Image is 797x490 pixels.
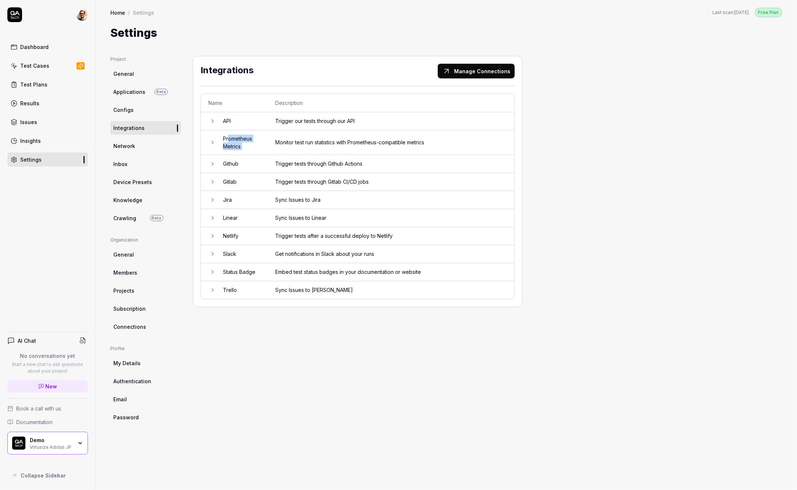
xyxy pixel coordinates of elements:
a: Configs [110,103,181,117]
a: Email [110,392,181,406]
button: Free Plan [755,7,782,17]
td: Trigger tests through Gitlab CI/CD jobs [268,173,514,191]
div: Results [20,99,39,107]
a: Results [7,96,88,110]
button: Collapse Sidebar [7,468,88,483]
span: Email [113,395,127,403]
th: Description [268,94,514,112]
div: Profile [110,345,181,352]
div: Dashboard [20,43,49,51]
a: Network [110,139,181,153]
td: Get notifications in Slack about your runs [268,245,514,263]
td: Linear [216,209,268,227]
span: Collapse Sidebar [21,472,66,479]
a: Projects [110,284,181,297]
span: Subscription [113,305,146,313]
span: Integrations [113,124,145,132]
div: Demo [30,437,72,444]
button: Last scan:[DATE] [713,9,749,16]
span: Beta [155,89,168,95]
a: Connections [110,320,181,334]
td: API [216,112,268,130]
h4: AI Chat [18,337,36,345]
a: Insights [7,134,88,148]
a: Subscription [110,302,181,315]
div: Free Plan [755,8,782,17]
span: Connections [113,323,146,331]
a: Password [110,410,181,424]
th: Name [201,94,268,112]
a: CrawlingBeta [110,211,181,225]
span: Inbox [113,160,127,168]
a: Settings [7,152,88,167]
a: Members [110,266,181,279]
a: General [110,248,181,261]
span: Projects [113,287,134,295]
span: Beta [150,215,163,221]
a: Authentication [110,374,181,388]
h1: Settings [110,25,157,41]
span: Device Presets [113,178,152,186]
td: Status Badge [216,263,268,281]
button: Demo LogoDemoVirtusize Adidas JP [7,432,88,455]
h2: Integrations [201,64,435,78]
td: Monitor test run statistics with Prometheus-compatible metrics [268,130,514,155]
a: Documentation [7,418,88,426]
td: Jira [216,191,268,209]
td: Trigger tests after a successful deploy to Netlify [268,227,514,245]
a: Dashboard [7,40,88,54]
a: Book a call with us [7,405,88,412]
td: Embed test status badges in your documentation or website [268,263,514,281]
div: Settings [133,9,154,16]
a: Issues [7,115,88,129]
a: Test Cases [7,59,88,73]
span: Network [113,142,135,150]
span: Crawling [113,214,136,222]
div: Test Cases [20,62,49,70]
a: New [7,380,88,392]
p: No conversations yet [7,352,88,360]
td: Sync Issues to Jira [268,191,514,209]
div: Organization [110,237,181,243]
a: General [110,67,181,81]
td: Netlify [216,227,268,245]
span: New [46,383,57,390]
td: Sync Issues to Linear [268,209,514,227]
img: Demo Logo [12,437,25,450]
button: Manage Connections [438,64,515,78]
a: Home [110,9,125,16]
div: Project [110,56,181,63]
td: Gitlab [216,173,268,191]
a: Inbox [110,157,181,171]
td: Trigger tests through Github Actions [268,155,514,173]
span: My Details [113,359,141,367]
span: Knowledge [113,196,142,204]
span: Configs [113,106,134,114]
span: Last scan: [713,9,749,16]
td: Prometheus Metrics [216,130,268,155]
p: Start a new chat to ask questions about your project [7,361,88,374]
div: Settings [20,156,42,163]
span: Members [113,269,137,276]
span: Authentication [113,377,151,385]
a: ApplicationsBeta [110,85,181,99]
span: Documentation [16,418,53,426]
a: Test Plans [7,77,88,92]
img: 704fe57e-bae9-4a0d-8bcb-c4203d9f0bb2.jpeg [76,9,88,21]
div: / [128,9,130,16]
span: General [113,70,134,78]
div: Issues [20,118,37,126]
span: Applications [113,88,145,96]
td: Github [216,155,268,173]
a: Knowledge [110,193,181,207]
a: My Details [110,356,181,370]
div: Virtusize Adidas JP [30,444,72,450]
a: Device Presets [110,175,181,189]
td: Trello [216,281,268,299]
td: Trigger our tests through our API [268,112,514,130]
div: Insights [20,137,41,145]
span: Password [113,413,139,421]
td: Sync Issues to [PERSON_NAME] [268,281,514,299]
